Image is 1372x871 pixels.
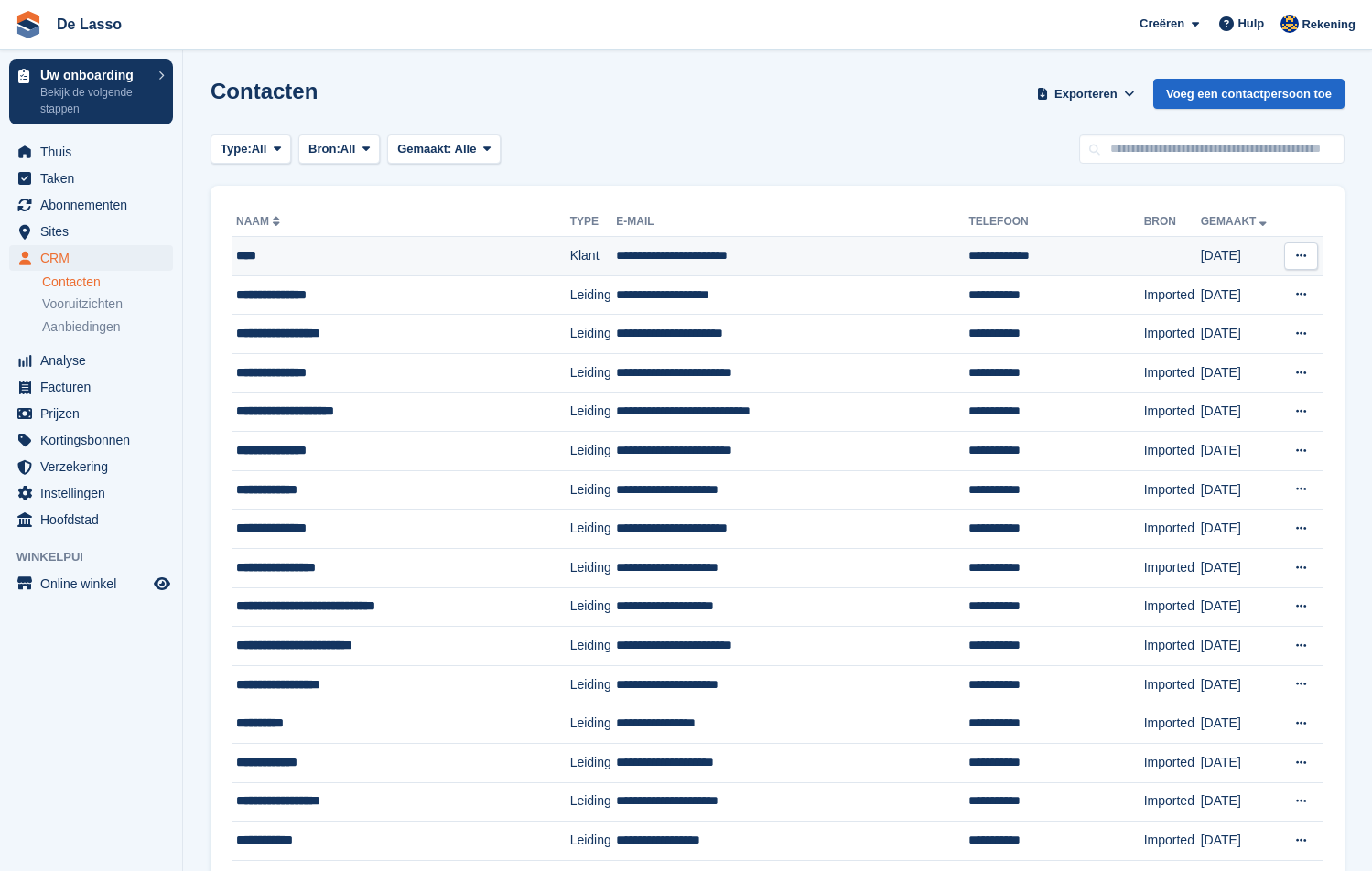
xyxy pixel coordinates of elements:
span: Facturen [40,374,150,400]
a: Voeg een contactpersoon toe [1153,79,1345,109]
span: Verzekering [40,454,150,479]
td: Imported [1144,470,1201,510]
td: [DATE] [1201,822,1280,861]
a: menu [9,401,173,426]
td: Imported [1144,275,1201,315]
td: Imported [1144,548,1201,587]
button: Bron: All [298,134,380,165]
td: [DATE] [1201,782,1280,822]
a: menu [9,454,173,479]
td: Leiding [570,587,617,627]
img: stora-icon-8386f47178a22dfd0bd8f6a31ec36ba5ce8667c1dd55bd0f319d3a0aa187defe.svg [15,11,42,38]
span: Instellingen [40,480,150,506]
td: [DATE] [1201,237,1280,276]
td: [DATE] [1201,392,1280,432]
td: [DATE] [1201,743,1280,782]
td: Imported [1144,704,1201,744]
td: Leiding [570,704,617,744]
button: Gemaakt: Alle [387,134,501,165]
td: Imported [1144,627,1201,666]
td: [DATE] [1201,470,1280,510]
span: Gemaakt: [397,142,451,156]
td: Leiding [570,275,617,315]
span: Sites [40,219,150,244]
span: Hoofdstad [40,507,150,532]
a: menu [9,507,173,532]
a: De Lasso [49,9,129,39]
img: Daan Jansen [1280,15,1299,33]
td: Imported [1144,587,1201,627]
td: Imported [1144,392,1201,432]
a: Aanbiedingen [42,317,173,337]
a: menu [9,348,173,373]
td: Imported [1144,315,1201,354]
td: Imported [1144,782,1201,822]
td: Leiding [570,432,617,471]
td: [DATE] [1201,510,1280,549]
span: Hulp [1237,15,1264,33]
td: Imported [1144,743,1201,782]
p: Uw onboarding [40,69,149,81]
span: Winkelpui [16,548,182,566]
a: Gemaakt [1201,215,1271,228]
td: Imported [1144,353,1201,392]
th: E-mail [616,208,968,237]
td: [DATE] [1201,275,1280,315]
span: Kortingsbonnen [40,427,150,453]
th: Type [570,208,617,237]
h1: Contacten [211,79,318,103]
td: [DATE] [1201,587,1280,627]
td: Imported [1144,510,1201,549]
a: menu [9,427,173,453]
a: menu [9,166,173,191]
span: Alle [455,142,477,156]
a: Uw onboarding Bekijk de volgende stappen [9,59,173,124]
span: Bron: [308,140,340,158]
span: All [252,140,267,158]
span: Type: [221,140,252,158]
td: Leiding [570,548,617,587]
td: Leiding [570,470,617,510]
a: menu [9,245,173,271]
td: [DATE] [1201,353,1280,392]
td: Imported [1144,822,1201,861]
a: Vooruitzichten [42,295,173,314]
th: Telefoon [968,208,1143,237]
a: menu [9,374,173,400]
span: Exporteren [1054,85,1118,103]
td: Imported [1144,432,1201,471]
a: Naam [236,215,284,228]
td: [DATE] [1201,704,1280,744]
td: Imported [1144,665,1201,704]
td: Leiding [570,627,617,666]
span: Analyse [40,348,150,373]
span: Online winkel [40,571,150,597]
a: Contacten [42,274,173,291]
a: menu [9,571,173,597]
span: Thuis [40,139,150,165]
p: Bekijk de volgende stappen [40,84,149,117]
span: CRM [40,245,150,271]
span: Creëren [1140,15,1184,33]
td: [DATE] [1201,432,1280,471]
span: Abonnementen [40,192,150,218]
a: menu [9,480,173,506]
td: Leiding [570,822,617,861]
span: Aanbiedingen [42,318,121,336]
a: menu [9,219,173,244]
td: Leiding [570,743,617,782]
td: [DATE] [1201,315,1280,354]
span: Vooruitzichten [42,296,123,313]
td: Leiding [570,353,617,392]
button: Type: All [211,134,291,165]
span: All [340,140,356,158]
span: Rekening [1302,16,1356,34]
td: Klant [570,237,617,276]
td: Leiding [570,315,617,354]
td: [DATE] [1201,665,1280,704]
span: Taken [40,166,150,191]
td: [DATE] [1201,548,1280,587]
a: menu [9,192,173,218]
td: Leiding [570,392,617,432]
a: menu [9,139,173,165]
